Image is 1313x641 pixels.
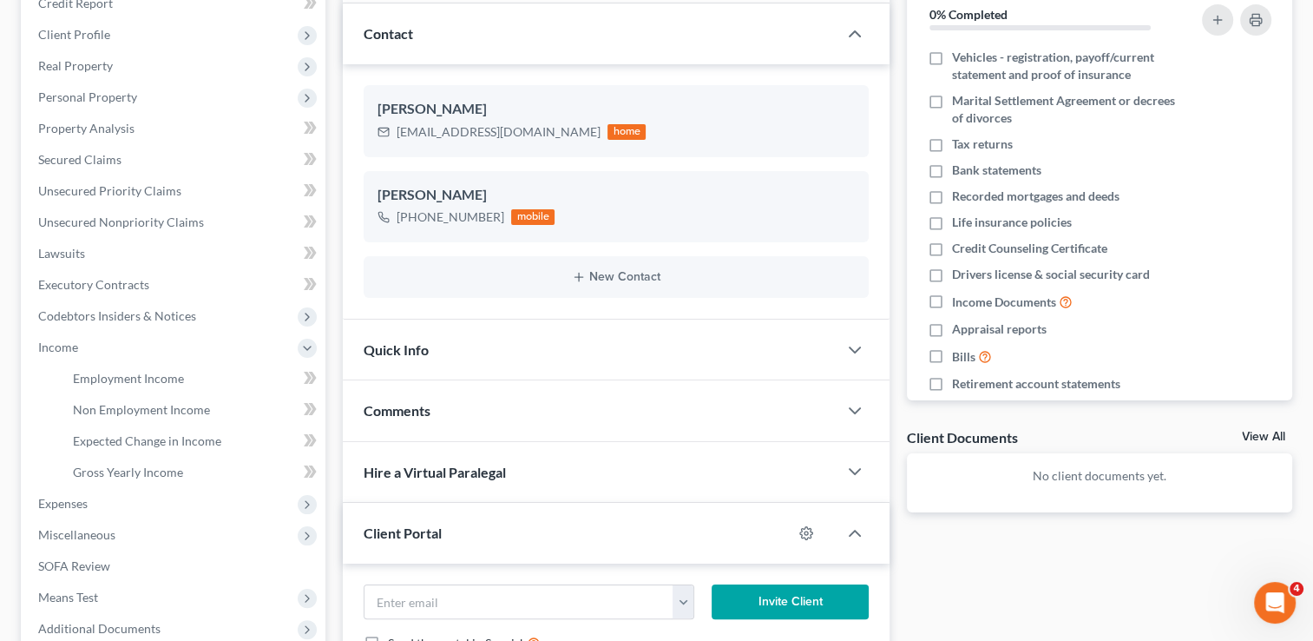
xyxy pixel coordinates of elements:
span: Expenses [38,496,88,511]
span: Tax returns [952,135,1013,153]
span: Drivers license & social security card [952,266,1150,283]
span: Non Employment Income [73,402,210,417]
div: [PERSON_NAME] [377,99,855,120]
span: Personal Property [38,89,137,104]
span: Gross Yearly Income [73,465,183,479]
div: home [607,124,646,140]
a: Employment Income [59,363,325,394]
span: Recorded mortgages and deeds [952,188,1119,205]
span: Appraisal reports [952,320,1047,338]
span: Bank statements [952,162,1041,179]
span: Means Test [38,590,98,605]
div: [PERSON_NAME] [377,185,855,206]
div: [EMAIL_ADDRESS][DOMAIN_NAME] [397,123,601,141]
a: Non Employment Income [59,394,325,426]
span: Credit Counseling Certificate [952,240,1107,257]
span: Income [38,340,78,354]
a: Property Analysis [24,113,325,144]
span: SOFA Review [38,558,110,573]
span: Unsecured Nonpriority Claims [38,215,204,229]
span: Marital Settlement Agreement or decrees of divorces [952,92,1181,127]
span: Vehicles - registration, payoff/current statement and proof of insurance [952,49,1181,83]
span: Comments [364,402,430,419]
button: Invite Client [712,585,869,619]
span: Bills [952,348,975,366]
div: mobile [511,209,555,225]
span: Secured Claims [38,152,121,167]
span: Employment Income [73,371,184,386]
span: Lawsuits [38,246,85,261]
span: Income Documents [952,294,1056,311]
a: SOFA Review [24,551,325,582]
span: Miscellaneous [38,527,115,542]
span: Quick Info [364,341,429,358]
strong: 0% Completed [929,7,1008,22]
span: Property Analysis [38,121,135,135]
a: Gross Yearly Income [59,457,325,488]
span: Codebtors Insiders & Notices [38,308,196,323]
span: Unsecured Priority Claims [38,183,181,198]
span: Executory Contracts [38,277,149,292]
a: Expected Change in Income [59,426,325,457]
a: Unsecured Nonpriority Claims [24,207,325,238]
span: Life insurance policies [952,214,1072,231]
a: Lawsuits [24,238,325,269]
span: Retirement account statements [952,375,1120,393]
span: Expected Change in Income [73,433,221,448]
a: Secured Claims [24,144,325,175]
iframe: Intercom live chat [1254,582,1296,624]
div: [PHONE_NUMBER] [397,208,504,226]
span: Real Property [38,58,113,73]
span: Hire a Virtual Paralegal [364,464,506,480]
span: 4 [1290,582,1303,596]
span: Client Portal [364,525,442,541]
button: New Contact [377,270,855,284]
input: Enter email [364,585,673,618]
span: Client Profile [38,27,110,42]
div: Client Documents [907,428,1018,446]
a: Unsecured Priority Claims [24,175,325,207]
span: Additional Documents [38,621,161,636]
a: Executory Contracts [24,269,325,301]
a: View All [1242,431,1285,443]
span: Contact [364,25,413,42]
p: No client documents yet. [921,467,1278,485]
